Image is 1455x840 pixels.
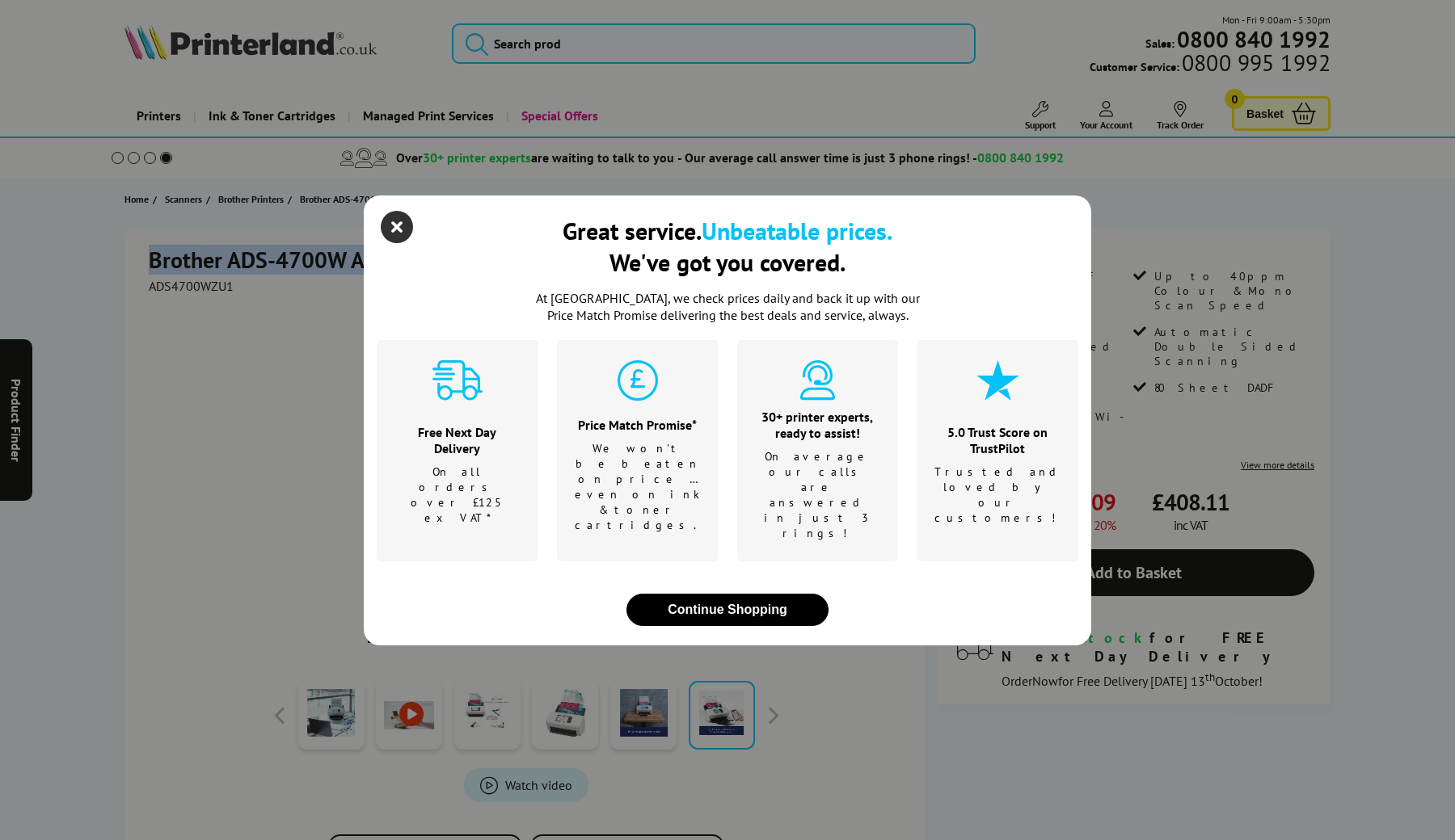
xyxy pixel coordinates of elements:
[525,290,930,324] p: At [GEOGRAPHIC_DATA], we check prices daily and back it up with our Price Match Promise deliverin...
[626,594,829,626] button: close modal
[702,215,892,246] b: Unbeatable prices.
[385,215,409,239] button: close modal
[575,417,701,433] div: Price Match Promise*
[563,215,892,278] div: Great service. We've got you covered.
[397,424,518,456] div: Free Next Day Delivery
[757,409,879,441] div: 30+ printer experts, ready to assist!
[934,424,1061,456] div: 5.0 Trust Score on TrustPilot
[757,449,879,541] p: On average our calls are answered in just 3 rings!
[397,464,518,526] p: On all orders over £125 ex VAT*
[934,464,1061,526] p: Trusted and loved by our customers!
[575,441,701,533] p: We won't be beaten on price …even on ink & toner cartridges.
